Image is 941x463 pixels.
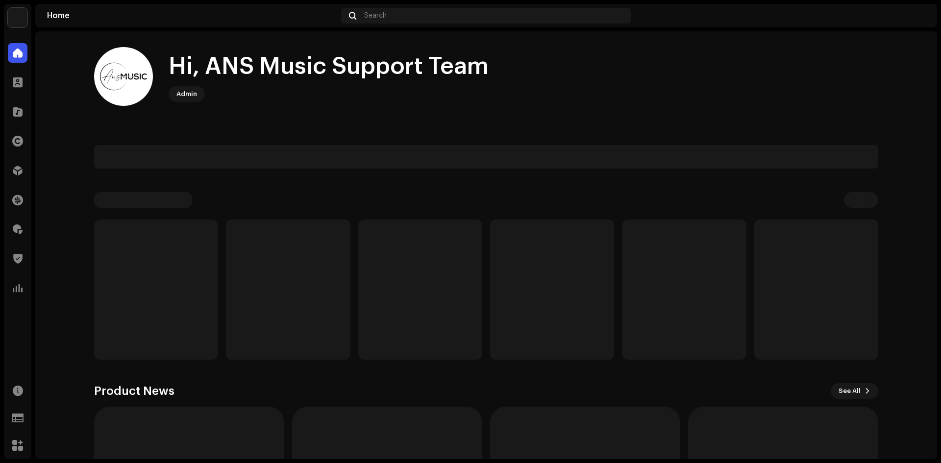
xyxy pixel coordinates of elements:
[364,12,387,20] span: Search
[8,8,27,27] img: bb356b9b-6e90-403f-adc8-c282c7c2e227
[839,381,861,401] span: See All
[910,8,925,24] img: d2dfa519-7ee0-40c3-937f-a0ec5b610b05
[176,88,197,100] div: Admin
[47,12,337,20] div: Home
[831,383,878,399] button: See All
[169,51,489,82] div: Hi, ANS Music Support Team
[94,383,174,399] h3: Product News
[94,47,153,106] img: d2dfa519-7ee0-40c3-937f-a0ec5b610b05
